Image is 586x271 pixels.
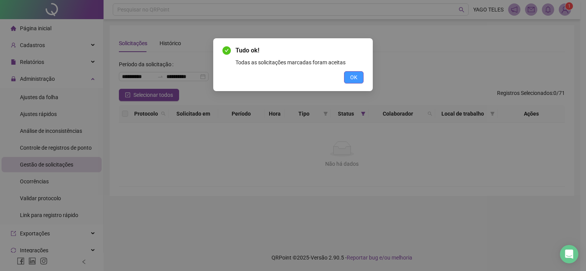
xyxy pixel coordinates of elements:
[222,46,231,55] span: check-circle
[560,245,578,263] div: Open Intercom Messenger
[344,71,364,83] button: OK
[235,46,364,55] span: Tudo ok!
[350,73,357,82] span: OK
[235,58,364,67] div: Todas as solicitações marcadas foram aceitas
